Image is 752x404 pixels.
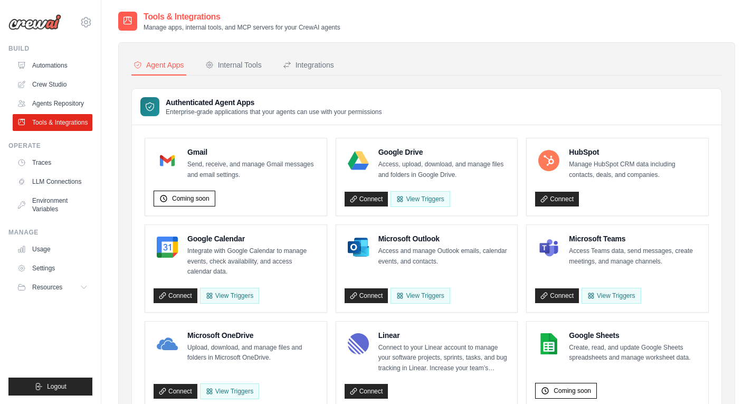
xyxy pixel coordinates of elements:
[345,288,388,303] a: Connect
[378,330,509,341] h4: Linear
[154,288,197,303] a: Connect
[378,159,509,180] p: Access, upload, download, and manage files and folders in Google Drive.
[157,237,178,258] img: Google Calendar Logo
[569,343,700,363] p: Create, read, and update Google Sheets spreadsheets and manage worksheet data.
[538,333,559,354] img: Google Sheets Logo
[144,23,340,32] p: Manage apps, internal tools, and MCP servers for your CrewAI agents
[157,150,178,171] img: Gmail Logo
[348,150,369,171] img: Google Drive Logo
[535,192,579,206] a: Connect
[569,233,700,244] h4: Microsoft Teams
[378,343,509,374] p: Connect to your Linear account to manage your software projects, sprints, tasks, and bug tracking...
[187,343,318,363] p: Upload, download, and manage files and folders in Microsoft OneDrive.
[13,95,92,112] a: Agents Repository
[391,288,450,304] : View Triggers
[157,333,178,354] img: Microsoft OneDrive Logo
[13,173,92,190] a: LLM Connections
[144,11,340,23] h2: Tools & Integrations
[187,159,318,180] p: Send, receive, and manage Gmail messages and email settings.
[535,288,579,303] a: Connect
[569,159,700,180] p: Manage HubSpot CRM data including contacts, deals, and companies.
[569,147,700,157] h4: HubSpot
[569,246,700,267] p: Access Teams data, send messages, create meetings, and manage channels.
[8,378,92,396] button: Logout
[569,330,700,341] h4: Google Sheets
[281,55,336,76] button: Integrations
[200,288,259,304] button: View Triggers
[8,14,61,30] img: Logo
[538,237,559,258] img: Microsoft Teams Logo
[345,192,388,206] a: Connect
[348,237,369,258] img: Microsoft Outlook Logo
[200,383,259,399] : View Triggers
[13,279,92,296] button: Resources
[154,384,197,399] a: Connect
[283,60,334,70] div: Integrations
[13,154,92,171] a: Traces
[378,233,509,244] h4: Microsoft Outlook
[13,114,92,131] a: Tools & Integrations
[348,333,369,354] img: Linear Logo
[134,60,184,70] div: Agent Apps
[172,194,210,203] span: Coming soon
[13,57,92,74] a: Automations
[187,147,318,157] h4: Gmail
[47,382,66,391] span: Logout
[8,44,92,53] div: Build
[13,192,92,218] a: Environment Variables
[187,330,318,341] h4: Microsoft OneDrive
[187,233,318,244] h4: Google Calendar
[205,60,262,70] div: Internal Tools
[166,97,382,108] h3: Authenticated Agent Apps
[203,55,264,76] button: Internal Tools
[582,288,641,304] : View Triggers
[538,150,559,171] img: HubSpot Logo
[378,246,509,267] p: Access and manage Outlook emails, calendar events, and contacts.
[345,384,388,399] a: Connect
[378,147,509,157] h4: Google Drive
[8,142,92,150] div: Operate
[554,387,591,395] span: Coming soon
[13,76,92,93] a: Crew Studio
[13,260,92,277] a: Settings
[391,191,450,207] : View Triggers
[187,246,318,277] p: Integrate with Google Calendar to manage events, check availability, and access calendar data.
[166,108,382,116] p: Enterprise-grade applications that your agents can use with your permissions
[13,241,92,258] a: Usage
[32,283,62,292] span: Resources
[131,55,186,76] button: Agent Apps
[8,228,92,237] div: Manage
